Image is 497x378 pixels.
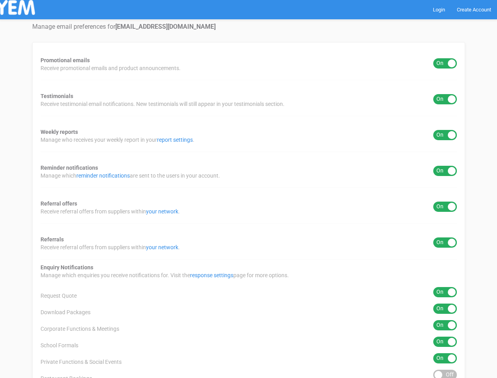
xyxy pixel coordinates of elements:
span: Receive promotional emails and product announcements. [41,64,181,72]
a: response settings [190,272,233,278]
span: Request Quote [41,292,77,300]
strong: Reminder notifications [41,165,98,171]
strong: Enquiry Notifications [41,264,93,271]
span: Download Packages [41,308,91,316]
strong: Promotional emails [41,57,90,63]
span: Corporate Functions & Meetings [41,325,119,333]
a: report settings [157,137,193,143]
span: School Formals [41,341,78,349]
strong: Testimonials [41,93,73,99]
span: Receive referral offers from suppliers within . [41,243,180,251]
span: Private Functions & Social Events [41,358,122,366]
strong: Referral offers [41,200,77,207]
span: Receive testimonial email notifications. New testimonials will still appear in your testimonials ... [41,100,285,108]
strong: [EMAIL_ADDRESS][DOMAIN_NAME] [115,23,216,30]
h4: Manage email preferences for [32,23,465,30]
span: Manage which enquiries you receive notifications for. Visit the page for more options. [41,271,289,279]
strong: Weekly reports [41,129,78,135]
a: reminder notifications [76,172,130,179]
a: your network [146,208,178,215]
span: Manage which are sent to the users in your account. [41,172,220,180]
span: Manage who receives your weekly report in your . [41,136,194,144]
a: your network [146,244,178,250]
strong: Referrals [41,236,64,243]
span: Receive referral offers from suppliers within . [41,208,180,215]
